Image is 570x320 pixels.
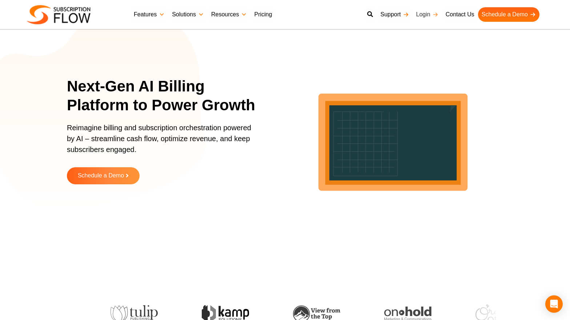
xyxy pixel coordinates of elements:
[130,7,168,22] a: Features
[545,295,563,313] div: Open Intercom Messenger
[27,5,91,24] img: Subscriptionflow
[413,7,442,22] a: Login
[78,173,124,179] span: Schedule a Demo
[67,167,140,184] a: Schedule a Demo
[67,122,256,162] p: Reimagine billing and subscription orchestration powered by AI – streamline cash flow, optimize r...
[168,7,208,22] a: Solutions
[250,7,276,22] a: Pricing
[442,7,478,22] a: Contact Us
[67,77,265,115] h1: Next-Gen AI Billing Platform to Power Growth
[478,7,539,22] a: Schedule a Demo
[377,7,412,22] a: Support
[208,7,250,22] a: Resources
